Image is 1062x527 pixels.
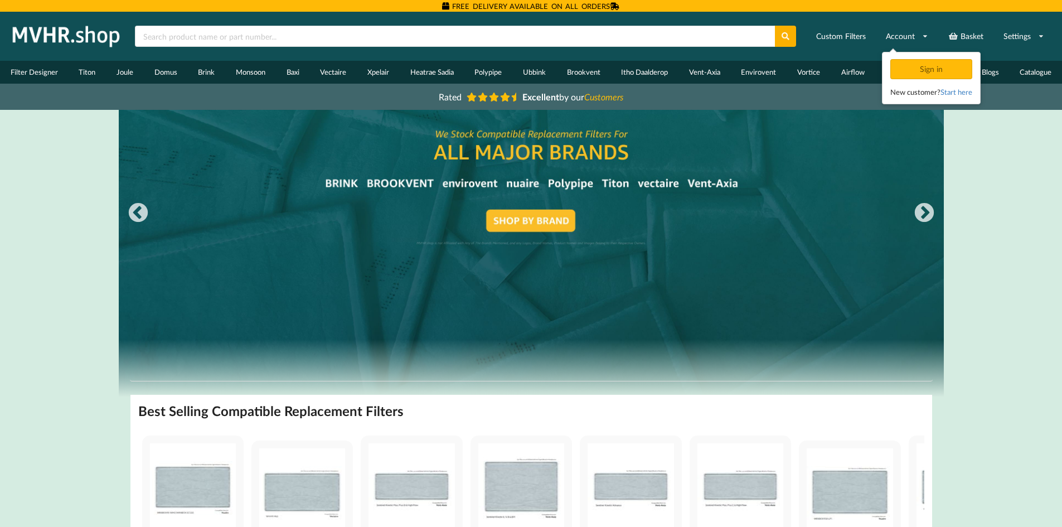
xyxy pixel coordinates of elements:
a: Vectaire [309,61,357,84]
a: Account [879,26,935,46]
a: Vent-Axia [678,61,731,84]
h2: Best Selling Compatible Replacement Filters [138,403,404,420]
a: Basket [941,26,991,46]
a: Brink [188,61,226,84]
img: Vent-Axia Sentinel Kinetic E, V, B & BH Compatible MVHR Filter Replacement Set from MVHR.shop [478,443,564,527]
img: Vent-Axia Sentinel Kinetic Plus, Plus B & High Flow Compatible MVHR Filter Replacement Set from M... [368,443,454,527]
a: Settings [996,26,1051,46]
a: Heatrae Sadia [400,61,464,84]
a: Itho Daalderop [610,61,678,84]
img: Nuaire MRXBOX95-WH1 Compatible MVHR Filter Replacement Set from MVHR.shop [916,443,1002,527]
a: Nuaire [875,61,918,84]
i: Customers [584,91,623,102]
b: Excellent [522,91,559,102]
span: Rated [439,91,462,102]
a: Envirovent [731,61,787,84]
img: Vent-Axia Sentinel Kinetic Advance Compatible MVHR Filter Replacement Set from MVHR.shop [588,443,673,527]
a: Vortice [787,61,831,84]
a: Short Blogs [952,61,1010,84]
button: Previous [127,202,149,225]
a: Start here [940,88,972,96]
a: Ubbink [512,61,556,84]
a: Baxi [276,61,310,84]
a: Rated Excellentby ourCustomers [431,88,632,106]
button: Next [913,202,935,225]
div: Sign in [890,59,972,79]
a: Monsoon [225,61,276,84]
img: Vent-Axia Sentinel Kinetic Plus E & High Flow Compatible MVHR Filter Replacement Set from MVHR.shop [697,443,783,527]
img: mvhr.shop.png [8,22,125,50]
a: Xpelair [357,61,400,84]
a: Airflow [831,61,875,84]
span: by our [522,91,623,102]
a: Brookvent [556,61,611,84]
a: Polypipe [464,61,512,84]
a: Domus [144,61,188,84]
a: Joule [106,61,144,84]
img: Nuaire MRXBOX95-WM2 Compatible MVHR Filter Replacement Set from MVHR.shop [150,443,236,527]
div: New customer? [890,86,972,98]
a: Catalogue [1009,61,1062,84]
a: Sign in [890,64,974,74]
input: Search product name or part number... [135,26,775,47]
a: Custom Filters [809,26,873,46]
a: Titon [69,61,106,84]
